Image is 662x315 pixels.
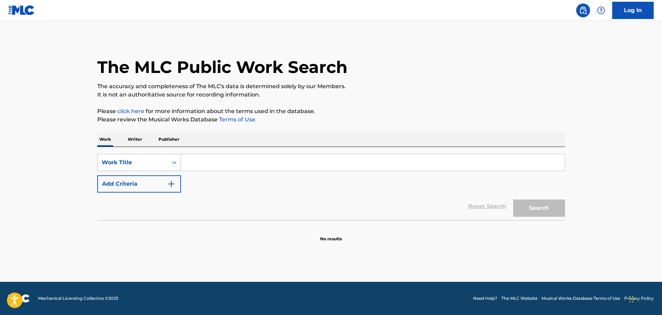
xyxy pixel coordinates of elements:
[97,154,565,220] form: Search Form
[579,6,587,15] img: search
[102,158,164,167] div: Work Title
[97,82,565,91] p: The accuracy and completeness of The MLC's data is determined solely by our Members.
[97,91,565,99] p: It is not an authoritative source for recording information.
[97,115,565,124] p: Please review the Musical Works Database
[97,57,347,77] h1: The MLC Public Work Search
[624,295,654,302] a: Privacy Policy
[576,3,590,17] a: Public Search
[8,5,35,15] img: MLC Logo
[97,107,565,115] p: Please for more information about the terms used in the database.
[156,132,181,147] p: Publisher
[97,175,181,193] button: Add Criteria
[97,132,113,147] p: Work
[38,295,118,302] span: Mechanical Licensing Collective © 2025
[126,132,144,147] p: Writer
[501,295,537,302] a: The MLC Website
[167,180,175,188] img: 9d2ae6d4665cec9f34b9.svg
[8,294,30,303] img: logo
[627,282,662,315] iframe: Chat Widget
[594,3,608,17] div: Help
[629,289,634,309] div: Drag
[542,295,620,302] a: Musical Works Database Terms of Use
[117,108,144,114] a: click here
[320,228,342,242] p: No results
[597,6,605,15] img: help
[612,2,654,19] a: Log In
[473,295,497,302] a: Need Help?
[218,116,255,123] a: Terms of Use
